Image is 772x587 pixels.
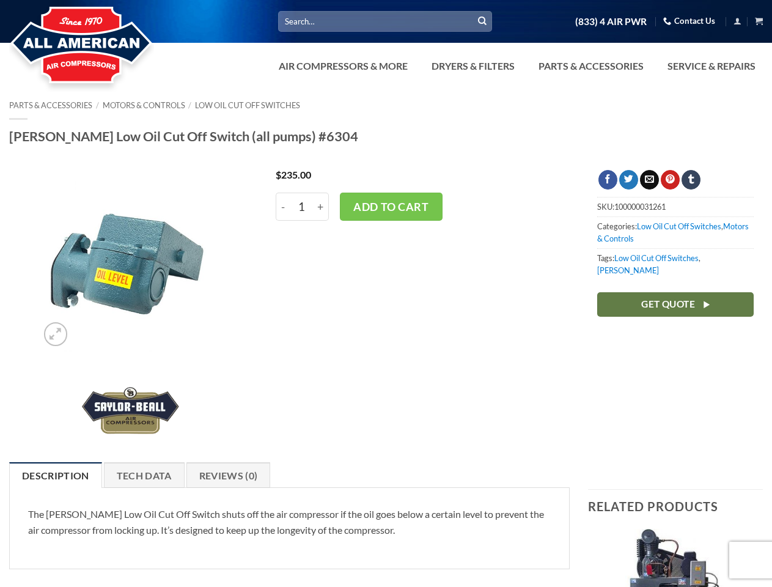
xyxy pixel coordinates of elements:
[186,462,271,488] a: Reviews (0)
[575,11,647,32] a: (833) 4 AIR PWR
[640,170,659,190] a: Email to a Friend
[103,100,185,110] a: Motors & Controls
[597,197,754,216] span: SKU:
[660,54,763,78] a: Service & Repairs
[28,506,551,537] p: The [PERSON_NAME] Low Oil Cut Off Switch shuts off the air compressor if the oil goes below a cer...
[597,216,754,248] span: Categories: ,
[9,128,763,145] h1: [PERSON_NAME] Low Oil Cut Off Switch (all pumps) #6304
[276,193,290,221] input: Reduce quantity of Saylor Beall Low Oil Cut Off Switch (all pumps) #6304
[340,193,443,221] button: Add to cart
[290,193,313,221] input: Product quantity
[276,169,311,180] bdi: 235.00
[661,170,680,190] a: Pin on Pinterest
[278,11,492,31] input: Search…
[597,265,659,275] a: [PERSON_NAME]
[597,292,754,316] a: Get Quote
[9,462,102,488] a: Description
[271,54,415,78] a: Air Compressors & More
[682,170,700,190] a: Share on Tumblr
[597,248,754,280] span: Tags: ,
[9,101,763,110] nav: Breadcrumb
[96,100,99,110] span: /
[44,322,68,346] a: Zoom
[637,221,721,231] a: Low Oil Cut Off Switches
[9,100,92,110] a: Parts & Accessories
[473,12,491,31] button: Submit
[188,100,191,110] span: /
[614,253,699,263] a: Low Oil Cut Off Switches
[598,170,617,190] a: Share on Facebook
[733,13,741,29] a: Login
[663,12,715,31] a: Contact Us
[614,202,666,212] span: 100000031261
[588,490,763,523] h3: Related products
[755,13,763,29] a: View cart
[104,462,185,488] a: Tech Data
[313,193,329,221] input: Increase quantity of Saylor Beall Low Oil Cut Off Switch (all pumps) #6304
[641,297,695,312] span: Get Quote
[38,170,220,352] img: Saylor Beall Low Oil Cut Off Switch (all pumps) #6304
[619,170,638,190] a: Share on Twitter
[276,169,281,180] span: $
[195,100,300,110] a: Low Oil Cut Off Switches
[424,54,522,78] a: Dryers & Filters
[531,54,651,78] a: Parts & Accessories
